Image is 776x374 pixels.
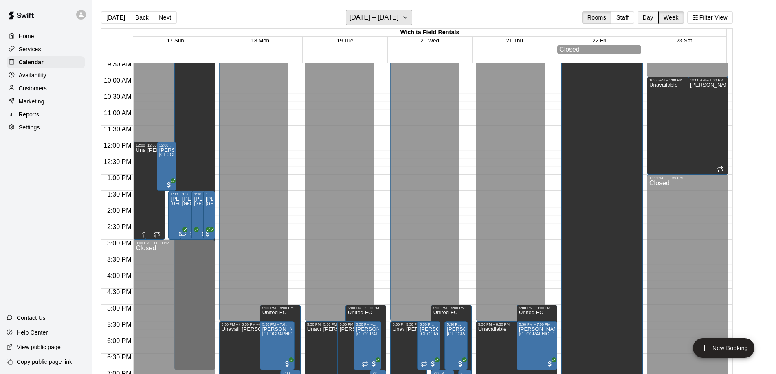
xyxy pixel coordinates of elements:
div: Closed [559,46,639,53]
button: add [693,338,754,358]
span: Recurring event [154,231,160,238]
span: All customers have paid [188,230,196,238]
a: Availability [7,69,85,81]
div: 5:30 PM – 8:30 PM [242,322,272,326]
span: 6:00 PM [105,337,134,344]
div: 5:00 PM – 9:00 PM [262,306,298,310]
button: 22 Fri [592,37,606,44]
p: Services [19,45,41,53]
div: 5:30 PM – 8:30 PM [406,322,424,326]
div: 1:30 PM – 3:00 PM [182,192,198,196]
div: 5:30 PM – 8:30 PM [323,322,346,326]
h6: [DATE] – [DATE] [350,12,399,23]
span: [GEOGRAPHIC_DATA] - 3R Field Rental [519,332,598,336]
button: 20 Wed [420,37,439,44]
span: All customers have paid [177,230,185,238]
a: Calendar [7,56,85,68]
div: 5:30 PM – 8:30 PM [307,322,330,326]
p: Home [19,32,34,40]
p: Help Center [17,328,48,337]
span: [GEOGRAPHIC_DATA] - [GEOGRAPHIC_DATA] Rental [206,201,313,206]
div: 1:30 PM – 3:00 PM [194,192,209,196]
div: 5:30 PM – 8:30 PM [393,322,411,326]
span: [GEOGRAPHIC_DATA] - Field #1 Rental [194,201,272,206]
p: Reports [19,110,39,118]
span: Recurring event [421,361,427,367]
div: 5:00 PM – 9:00 PM [433,306,469,310]
div: 5:30 PM – 7:00 PM: Mark Schuyler [517,321,557,370]
div: 12:00 PM – 3:00 PM [147,143,163,147]
div: 5:30 PM – 7:00 PM: Ryan Burke [417,321,440,370]
button: [DATE] – [DATE] [346,10,412,25]
div: 1:30 PM – 3:00 PM: Matt Engel [203,191,215,240]
div: 10:00 AM – 1:00 PM: CHad Blasdel [688,77,728,175]
div: 5:30 PM – 7:00 PM [356,322,379,326]
button: 18 Mon [251,37,269,44]
div: Reports [7,108,85,120]
div: 1:30 PM – 3:00 PM: Ryan Burke [180,191,200,240]
a: Home [7,30,85,42]
span: All customers have paid [200,230,208,238]
span: [GEOGRAPHIC_DATA] - Field #9 Rental [420,332,498,336]
button: 21 Thu [506,37,523,44]
span: All customers have paid [283,360,291,368]
div: 1:30 PM – 3:00 PM [206,192,213,196]
span: [GEOGRAPHIC_DATA] - Field #6 Rental [171,201,249,206]
span: [GEOGRAPHIC_DATA] - Field #8 Rental [356,332,434,336]
button: 17 Sun [167,37,184,44]
button: Next [154,11,176,24]
span: 5:00 PM [105,305,134,312]
div: 1:00 PM – 11:59 PM [649,176,726,180]
span: 4:30 PM [105,289,134,295]
span: All customers have paid [165,181,173,189]
a: Services [7,43,85,55]
div: 5:30 PM – 8:30 PM [478,322,543,326]
span: 2:00 PM [105,207,134,214]
span: [GEOGRAPHIC_DATA] - [PERSON_NAME][GEOGRAPHIC_DATA] Rental [447,332,589,336]
p: Contact Us [17,314,46,322]
div: Settings [7,121,85,133]
span: [GEOGRAPHIC_DATA] - [GEOGRAPHIC_DATA] Rental [159,153,266,157]
div: 12:00 PM – 1:30 PM: Jimmy Guerrero [157,142,177,191]
div: 1:30 PM – 3:00 PM: Amber Hehnke [191,191,211,240]
span: 10:30 AM [102,93,134,100]
div: 5:30 PM – 7:00 PM [447,322,465,326]
div: 5:30 PM – 7:00 PM: Jennifer Connolly [260,321,295,370]
div: 1:30 PM – 3:00 PM [171,192,186,196]
span: 11:30 AM [102,126,134,133]
span: 12:00 PM [101,142,133,149]
span: [GEOGRAPHIC_DATA] - [PERSON_NAME][GEOGRAPHIC_DATA] Rental [262,332,405,336]
button: Rooms [582,11,611,24]
span: Recurring event [180,230,187,237]
p: Customers [19,84,47,92]
span: Recurring event [362,361,368,367]
span: 3:00 PM [105,240,134,247]
span: All customers have paid [429,360,437,368]
div: 12:00 PM – 3:00 PM: Shawn Lazzel [145,142,165,240]
span: All customers have paid [370,360,378,368]
span: All customers have paid [456,360,464,368]
span: 19 Tue [337,37,354,44]
span: 11:00 AM [102,109,134,116]
span: 2:30 PM [105,223,134,230]
p: Copy public page link [17,358,72,366]
div: Wichita Field Rentals [133,29,726,37]
span: Recurring event [717,166,723,173]
span: 3:30 PM [105,256,134,263]
div: 10:00 AM – 1:00 PM [690,78,726,82]
div: 12:00 PM – 1:30 PM [159,143,174,147]
button: 23 Sat [676,37,692,44]
p: View public page [17,343,61,351]
a: Marketing [7,95,85,107]
button: Filter View [687,11,733,24]
a: Customers [7,82,85,94]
